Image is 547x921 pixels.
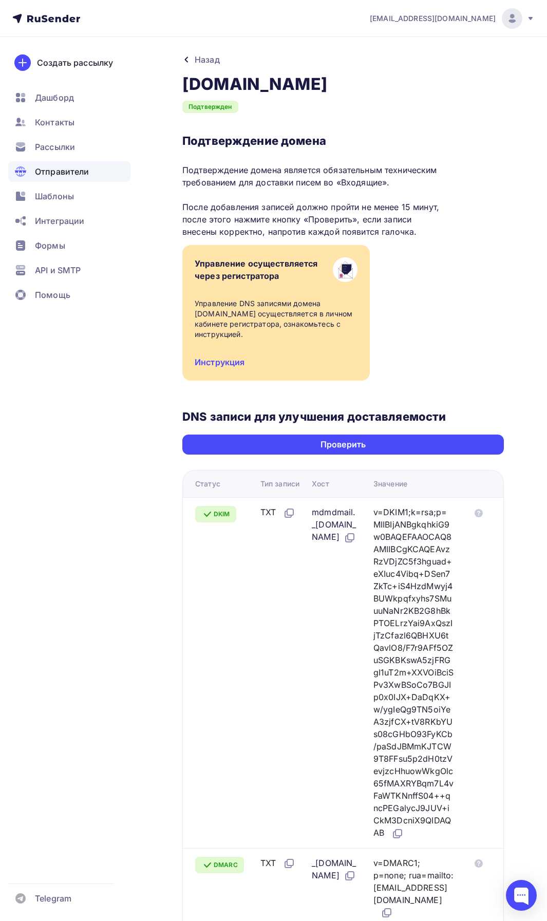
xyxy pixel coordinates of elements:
[182,101,238,113] div: Подтвержден
[35,239,65,252] span: Формы
[182,74,327,95] h2: [DOMAIN_NAME]
[195,298,357,340] div: Управление DNS записями домена [DOMAIN_NAME] осуществляется в личном кабинете регистратора, ознак...
[312,506,357,544] div: mdmdmail._[DOMAIN_NAME]
[312,857,357,882] div: _[DOMAIN_NAME]
[35,289,70,301] span: Помощь
[373,506,454,840] div: v=DKIM1;k=rsa;p=MIIBIjANBgkqhkiG9w0BAQEFAAOCAQ8AMIIBCgKCAQEAvzRzVDjZC5f3hguad+eXIuc4Vibq+DSen7ZkT...
[8,186,130,206] a: Шаблоны
[182,134,446,148] h3: Подтверждение домена
[312,479,329,489] div: Хост
[320,439,366,450] div: Проверить
[195,53,220,66] div: Назад
[8,87,130,108] a: Дашборд
[35,141,75,153] span: Рассылки
[35,116,74,128] span: Контакты
[37,57,113,69] div: Создать рассылку
[8,112,130,133] a: Контакты
[35,165,89,178] span: Отправители
[260,479,299,489] div: Тип записи
[182,409,504,424] h3: DNS записи для улучшения доставляемости
[35,215,84,227] span: Интеграции
[35,264,81,276] span: API и SMTP
[195,357,244,367] a: Инструкция
[373,857,454,919] div: v=DMARC1; p=none; rua=mailto:[EMAIL_ADDRESS][DOMAIN_NAME]
[214,861,238,869] span: DMARC
[8,161,130,182] a: Отправители
[182,164,446,238] p: Подтверждение домена является обязательным техническим требованием для доставки писем во «Входящи...
[370,8,535,29] a: [EMAIL_ADDRESS][DOMAIN_NAME]
[260,857,295,870] div: TXT
[35,190,74,202] span: Шаблоны
[35,892,71,905] span: Telegram
[8,137,130,157] a: Рассылки
[373,479,407,489] div: Значение
[370,13,496,24] span: [EMAIL_ADDRESS][DOMAIN_NAME]
[195,257,318,282] div: Управление осуществляется через регистратора
[260,506,295,519] div: TXT
[35,91,74,104] span: Дашборд
[214,510,230,518] span: DKIM
[8,235,130,256] a: Формы
[195,479,220,489] div: Статус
